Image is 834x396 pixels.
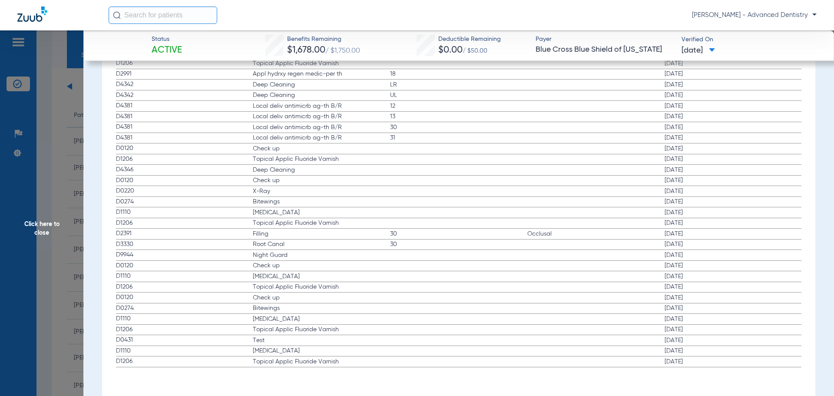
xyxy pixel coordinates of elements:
span: Filling [253,230,390,238]
span: / $1,750.00 [325,47,360,54]
span: [DATE] [665,133,802,142]
span: Local deliv antimicrb ag-th B/R [253,112,390,121]
span: 18 [390,70,527,78]
span: D1206 [116,283,253,292]
span: [DATE] [665,70,802,78]
span: D4381 [116,133,253,143]
span: [DATE] [665,325,802,334]
span: Payer [536,35,674,44]
span: Deep Cleaning [253,91,390,100]
span: [DATE] [665,123,802,132]
span: [MEDICAL_DATA] [253,315,390,323]
span: D1110 [116,208,253,217]
span: D0274 [116,197,253,206]
span: UL [390,91,527,100]
span: D0120 [116,261,253,270]
span: Check up [253,176,390,185]
span: Root Canal [253,240,390,249]
span: LR [390,80,527,89]
span: [DATE] [665,304,802,313]
span: D4346 [116,165,253,174]
span: D4342 [116,80,253,89]
span: $0.00 [438,46,463,55]
span: [DATE] [665,197,802,206]
span: [DATE] [665,336,802,345]
span: 31 [390,133,527,142]
span: Check up [253,261,390,270]
span: Local deliv antimicrb ag-th B/R [253,133,390,142]
span: [DATE] [665,91,802,100]
span: Status [152,35,182,44]
span: [DATE] [665,80,802,89]
span: D4342 [116,91,253,100]
span: Benefits Remaining [287,35,360,44]
span: Topical Applic Fluoride Varnish [253,283,390,291]
span: D0120 [116,176,253,185]
span: D0431 [116,336,253,345]
span: 12 [390,102,527,110]
span: 13 [390,112,527,121]
span: D0220 [116,186,253,196]
span: Deductible Remaining [438,35,501,44]
span: Topical Applic Fluoride Varnish [253,219,390,227]
span: Deep Cleaning [253,166,390,174]
span: Test [253,336,390,345]
span: D1206 [116,219,253,228]
span: D1206 [116,155,253,164]
span: Topical Applic Fluoride Varnish [253,325,390,334]
span: [DATE] [665,251,802,260]
span: [DATE] [665,346,802,355]
span: Local deliv antimicrb ag-th B/R [253,102,390,110]
span: 30 [390,123,527,132]
span: [DATE] [665,112,802,121]
span: X-Ray [253,187,390,196]
span: [DATE] [665,283,802,291]
span: D9944 [116,250,253,260]
span: 30 [390,240,527,249]
span: [DATE] [665,315,802,323]
span: [DATE] [665,240,802,249]
span: Night Guard [253,251,390,260]
span: Check up [253,293,390,302]
span: [MEDICAL_DATA] [253,346,390,355]
span: D1110 [116,346,253,356]
span: D2991 [116,70,253,79]
span: [DATE] [665,187,802,196]
span: / $50.00 [463,48,487,54]
span: [DATE] [665,176,802,185]
span: [DATE] [665,144,802,153]
span: Blue Cross Blue Shield of [US_STATE] [536,44,674,55]
span: Deep Cleaning [253,80,390,89]
span: [DATE] [665,357,802,366]
span: D0274 [116,304,253,313]
span: [DATE] [665,261,802,270]
span: Appl hydrxy regen medic-per th [253,70,390,78]
span: Local deliv antimicrb ag-th B/R [253,123,390,132]
span: D0120 [116,293,253,302]
span: Bitewings [253,304,390,313]
span: D4381 [116,101,253,110]
span: Active [152,44,182,57]
span: D1206 [116,357,253,366]
span: $1,678.00 [287,46,325,55]
span: [DATE] [665,208,802,217]
img: Zuub Logo [17,7,47,22]
span: D4381 [116,123,253,132]
span: Topical Applic Fluoride Varnish [253,59,390,68]
span: Bitewings [253,197,390,206]
span: [DATE] [665,272,802,281]
span: [DATE] [665,59,802,68]
span: [DATE] [665,219,802,227]
span: [DATE] [665,293,802,302]
span: D1110 [116,272,253,281]
span: [DATE] [682,45,715,56]
span: D2391 [116,229,253,238]
span: D0120 [116,144,253,153]
input: Search for patients [109,7,217,24]
span: D1206 [116,325,253,334]
span: Topical Applic Fluoride Varnish [253,155,390,163]
span: Topical Applic Fluoride Varnish [253,357,390,366]
span: [MEDICAL_DATA] [253,272,390,281]
img: Search Icon [113,11,121,19]
span: [DATE] [665,102,802,110]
